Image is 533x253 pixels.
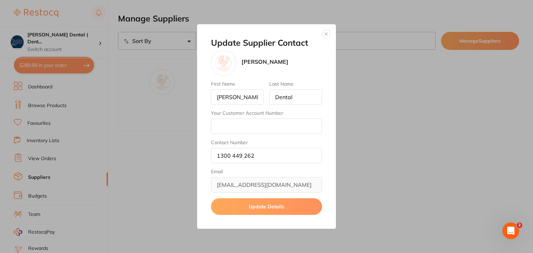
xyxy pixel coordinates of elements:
[215,55,232,71] img: Adam Dental
[211,169,322,174] label: Email
[502,223,519,239] iframe: Intercom live chat
[211,81,264,87] label: First Name
[269,81,322,87] label: Last Name
[517,223,522,228] span: 2
[211,38,322,48] h2: Update Supplier Contact
[211,198,322,215] button: Update Details
[242,59,288,65] p: [PERSON_NAME]
[211,140,322,145] label: Contact Number
[211,110,322,116] label: Your Customer Account Number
